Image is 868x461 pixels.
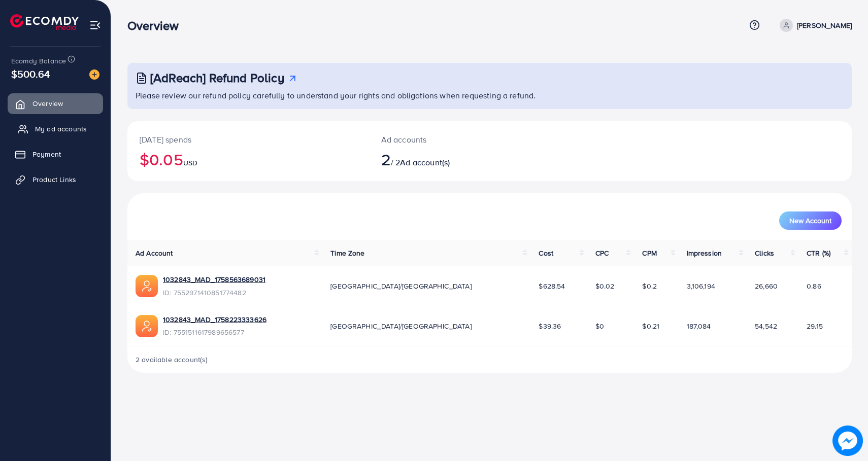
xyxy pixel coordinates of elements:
img: image [89,69,99,80]
span: $500.64 [11,66,50,81]
span: 54,542 [755,321,777,331]
span: Cost [539,248,553,258]
span: $0.02 [595,281,615,291]
span: My ad accounts [35,124,87,134]
a: 1032843_MAD_1758223333626 [163,314,266,325]
span: CPC [595,248,609,258]
img: image [832,425,863,456]
span: CTR (%) [807,248,830,258]
p: Please review our refund policy carefully to understand your rights and obligations when requesti... [136,89,846,101]
span: $39.36 [539,321,561,331]
h2: / 2 [381,150,538,169]
span: 3,106,194 [687,281,715,291]
span: Product Links [32,174,76,185]
span: $0.2 [642,281,657,291]
img: menu [89,19,101,31]
span: [GEOGRAPHIC_DATA]/[GEOGRAPHIC_DATA] [330,281,472,291]
h2: $0.05 [140,150,357,169]
h3: Overview [127,18,187,33]
span: Ecomdy Balance [11,56,66,66]
a: [PERSON_NAME] [776,19,852,32]
span: 26,660 [755,281,778,291]
span: CPM [642,248,656,258]
span: Time Zone [330,248,364,258]
a: My ad accounts [8,119,103,139]
span: New Account [789,217,831,224]
span: ID: 7551511617989656577 [163,327,266,337]
span: Ad account(s) [400,157,450,168]
img: logo [10,14,79,30]
span: USD [183,158,197,168]
span: Overview [32,98,63,109]
span: [GEOGRAPHIC_DATA]/[GEOGRAPHIC_DATA] [330,321,472,331]
span: $0 [595,321,604,331]
span: Payment [32,149,61,159]
span: 2 available account(s) [136,354,208,365]
a: Product Links [8,169,103,190]
span: ID: 7552971410851774482 [163,288,265,298]
a: Payment [8,144,103,164]
span: 2 [381,148,391,171]
span: 187,084 [687,321,711,331]
span: Impression [687,248,722,258]
button: New Account [779,211,842,230]
img: ic-ads-acc.e4c84228.svg [136,315,158,337]
span: $0.21 [642,321,659,331]
span: 0.86 [807,281,821,291]
a: Overview [8,93,103,114]
p: Ad accounts [381,133,538,146]
a: 1032843_MAD_1758563689031 [163,274,265,285]
p: [DATE] spends [140,133,357,146]
span: $628.54 [539,281,565,291]
h3: [AdReach] Refund Policy [150,70,284,85]
span: Clicks [755,248,774,258]
span: 29.15 [807,321,823,331]
span: Ad Account [136,248,173,258]
img: ic-ads-acc.e4c84228.svg [136,275,158,297]
p: [PERSON_NAME] [797,19,852,31]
